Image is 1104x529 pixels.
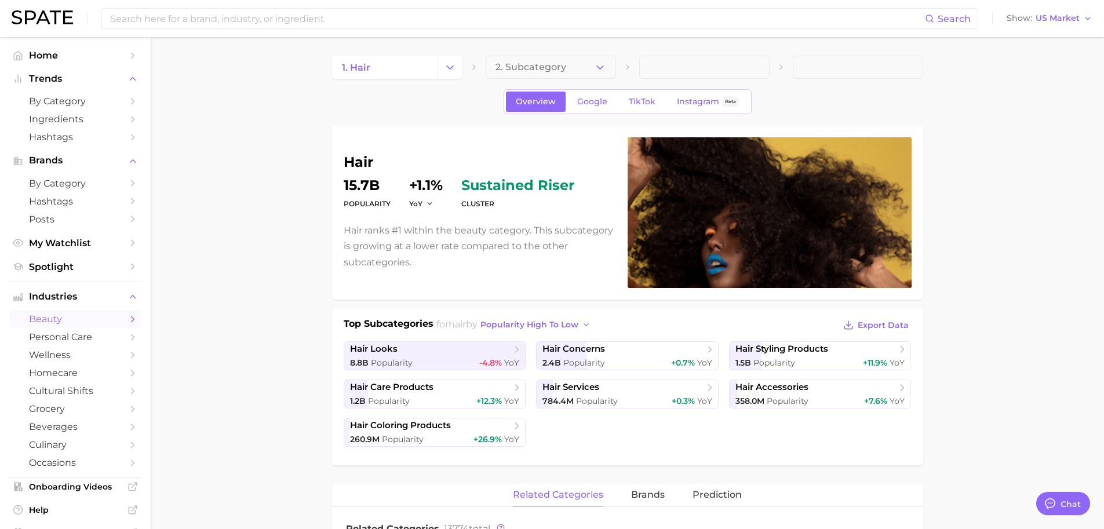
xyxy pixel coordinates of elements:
span: cultural shifts [29,385,122,396]
span: Export Data [858,320,909,330]
a: InstagramBeta [667,92,749,112]
span: hair accessories [735,382,808,393]
a: hair care products1.2b Popularity+12.3% YoY [344,380,526,408]
span: +0.3% [672,396,695,406]
a: by Category [9,92,141,110]
span: related categories [513,490,603,500]
span: Popularity [767,396,808,406]
span: 358.0m [735,396,764,406]
span: Ingredients [29,114,122,125]
button: Brands [9,152,141,169]
span: YoY [697,396,712,406]
span: TikTok [629,97,655,107]
a: wellness [9,346,141,364]
span: Search [938,13,971,24]
span: hair concerns [542,344,605,355]
dt: cluster [461,197,574,211]
a: culinary [9,436,141,454]
span: beverages [29,421,122,432]
button: Industries [9,288,141,305]
span: Hashtags [29,132,122,143]
span: Popularity [563,357,605,368]
button: 2. Subcategory [486,56,616,79]
a: hair services784.4m Popularity+0.3% YoY [536,380,719,408]
dd: 15.7b [344,178,391,192]
a: occasions [9,454,141,472]
span: Spotlight [29,261,122,272]
a: Posts [9,210,141,228]
a: hair concerns2.4b Popularity+0.7% YoY [536,341,719,370]
span: Popularity [371,357,413,368]
span: 784.4m [542,396,574,406]
span: wellness [29,349,122,360]
span: hair looks [350,344,398,355]
span: YoY [890,396,905,406]
span: Hashtags [29,196,122,207]
span: hair services [542,382,599,393]
a: Onboarding Videos [9,478,141,495]
span: YoY [890,357,905,368]
span: +7.6% [864,396,887,406]
span: My Watchlist [29,238,122,249]
span: for by [436,319,594,330]
span: beauty [29,313,122,324]
span: grocery [29,403,122,414]
span: +11.9% [863,357,887,368]
a: personal care [9,328,141,346]
a: hair styling products1.5b Popularity+11.9% YoY [729,341,912,370]
span: 1. hair [342,62,370,73]
a: hair accessories358.0m Popularity+7.6% YoY [729,380,912,408]
p: Hair ranks #1 within the beauty category. This subcategory is growing at a lower rate compared to... [344,222,614,270]
span: Help [29,505,122,515]
dd: +1.1% [409,178,443,192]
span: by Category [29,178,122,189]
a: Overview [506,92,566,112]
span: YoY [697,357,712,368]
span: YoY [504,357,519,368]
input: Search here for a brand, industry, or ingredient [109,9,925,28]
span: popularity high to low [480,320,578,330]
a: Ingredients [9,110,141,128]
span: Prediction [693,490,742,500]
a: Spotlight [9,258,141,276]
span: hair [449,319,466,330]
a: Hashtags [9,192,141,210]
a: Google [567,92,617,112]
span: 1.2b [350,396,366,406]
button: ShowUS Market [1004,11,1095,26]
button: popularity high to low [478,317,594,333]
span: YoY [409,199,422,209]
span: 260.9m [350,434,380,444]
span: +26.9% [473,434,502,444]
span: US Market [1036,15,1080,21]
span: homecare [29,367,122,378]
span: brands [631,490,665,500]
span: Brands [29,155,122,166]
span: culinary [29,439,122,450]
span: Show [1007,15,1032,21]
h1: hair [344,155,614,169]
button: Change Category [438,56,462,79]
span: YoY [504,396,519,406]
a: Help [9,501,141,519]
span: hair coloring products [350,420,451,431]
span: by Category [29,96,122,107]
a: hair looks8.8b Popularity-4.8% YoY [344,341,526,370]
button: Trends [9,70,141,87]
span: hair care products [350,382,433,393]
span: Beta [725,97,736,107]
a: TikTok [619,92,665,112]
span: Onboarding Videos [29,481,122,492]
a: Home [9,46,141,64]
dt: Popularity [344,197,391,211]
span: Popularity [368,396,410,406]
span: 2. Subcategory [495,62,566,72]
span: +12.3% [476,396,502,406]
button: YoY [409,199,434,209]
span: Popularity [382,434,424,444]
span: Industries [29,291,122,302]
a: My Watchlist [9,234,141,252]
span: hair styling products [735,344,828,355]
span: 2.4b [542,357,561,368]
span: Overview [516,97,556,107]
